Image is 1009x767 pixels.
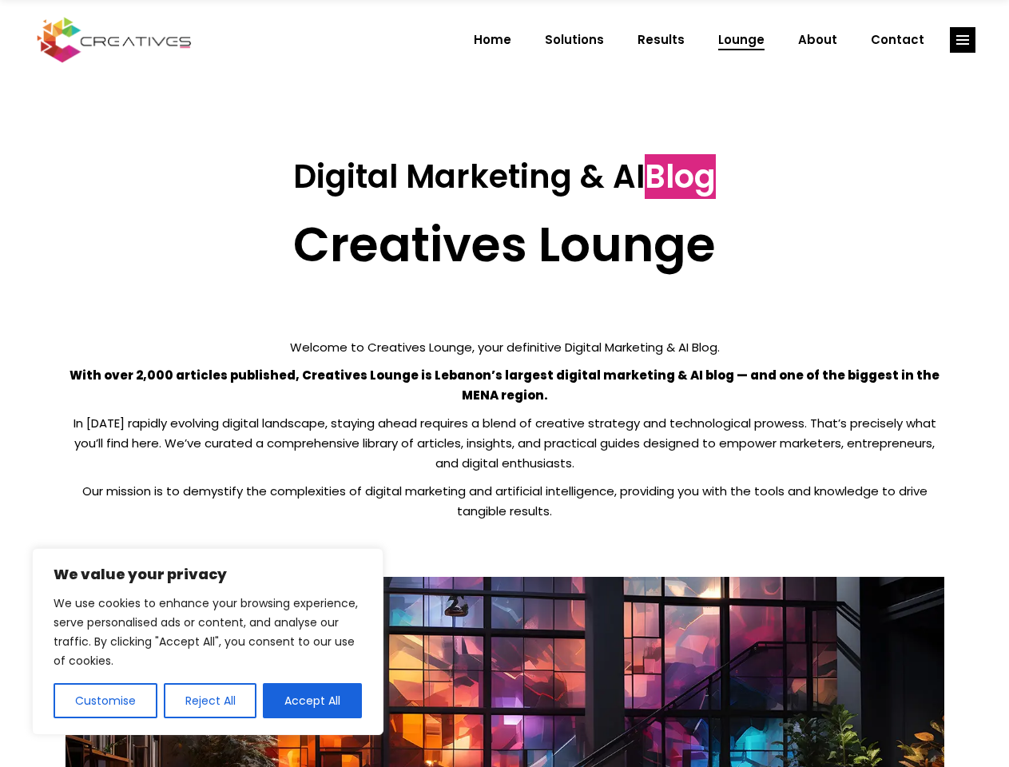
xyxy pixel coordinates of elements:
[54,594,362,670] p: We use cookies to enhance your browsing experience, serve personalised ads or content, and analys...
[66,216,944,273] h2: Creatives Lounge
[950,27,975,53] a: link
[645,154,716,199] span: Blog
[34,15,195,65] img: Creatives
[621,19,701,61] a: Results
[66,481,944,521] p: Our mission is to demystify the complexities of digital marketing and artificial intelligence, pr...
[263,683,362,718] button: Accept All
[66,337,944,357] p: Welcome to Creatives Lounge, your definitive Digital Marketing & AI Blog.
[66,157,944,196] h3: Digital Marketing & AI
[718,19,765,61] span: Lounge
[854,19,941,61] a: Contact
[528,19,621,61] a: Solutions
[457,19,528,61] a: Home
[638,19,685,61] span: Results
[70,367,939,403] strong: With over 2,000 articles published, Creatives Lounge is Lebanon’s largest digital marketing & AI ...
[798,19,837,61] span: About
[474,19,511,61] span: Home
[54,565,362,584] p: We value your privacy
[871,19,924,61] span: Contact
[545,19,604,61] span: Solutions
[54,683,157,718] button: Customise
[701,19,781,61] a: Lounge
[164,683,257,718] button: Reject All
[32,548,383,735] div: We value your privacy
[66,413,944,473] p: In [DATE] rapidly evolving digital landscape, staying ahead requires a blend of creative strategy...
[781,19,854,61] a: About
